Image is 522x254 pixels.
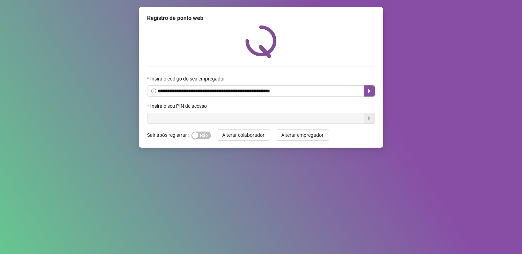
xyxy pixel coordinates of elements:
button: Alterar colaborador [217,129,270,141]
span: caret-right [367,88,372,94]
button: Alterar empregador [276,129,329,141]
img: QRPoint [245,25,277,58]
div: Registro de ponto web [147,14,375,22]
label: Insira o seu PIN de acesso [147,102,211,110]
span: info-circle [151,89,156,93]
label: Insira o código do seu empregador [147,75,230,83]
span: Alterar colaborador [222,131,264,139]
span: Alterar empregador [281,131,324,139]
label: Sair após registrar [147,129,191,141]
